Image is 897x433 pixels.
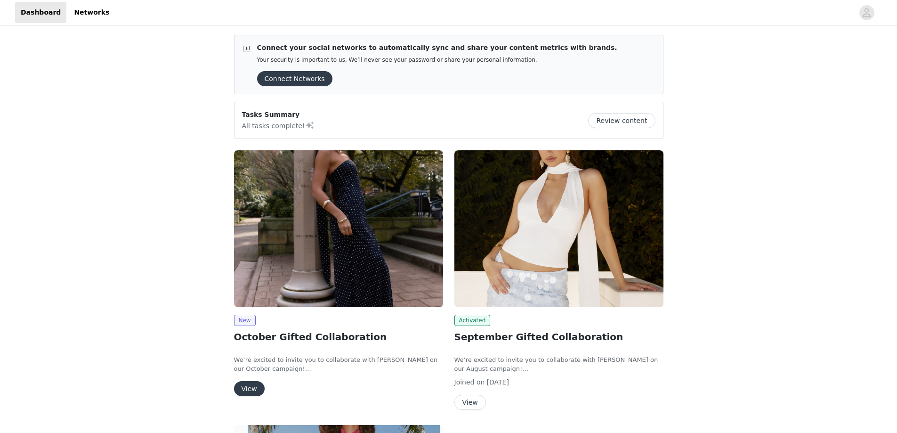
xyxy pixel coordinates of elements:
[257,43,617,53] p: Connect your social networks to automatically sync and share your content metrics with brands.
[242,120,315,131] p: All tasks complete!
[454,399,486,406] a: View
[234,330,443,344] h2: October Gifted Collaboration
[234,355,443,374] p: We’re excited to invite you to collaborate with [PERSON_NAME] on our October campaign!
[454,315,491,326] span: Activated
[257,57,617,64] p: Your security is important to us. We’ll never see your password or share your personal information.
[234,385,265,392] a: View
[588,113,655,128] button: Review content
[234,381,265,396] button: View
[15,2,66,23] a: Dashboard
[242,110,315,120] p: Tasks Summary
[454,150,663,307] img: Peppermayo UK
[454,330,663,344] h2: September Gifted Collaboration
[234,315,256,326] span: New
[257,71,332,86] button: Connect Networks
[68,2,115,23] a: Networks
[862,5,871,20] div: avatar
[454,355,663,374] p: We’re excited to invite you to collaborate with [PERSON_NAME] on our August campaign!
[234,150,443,307] img: Peppermayo UK
[454,378,485,386] span: Joined on
[454,395,486,410] button: View
[487,378,509,386] span: [DATE]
